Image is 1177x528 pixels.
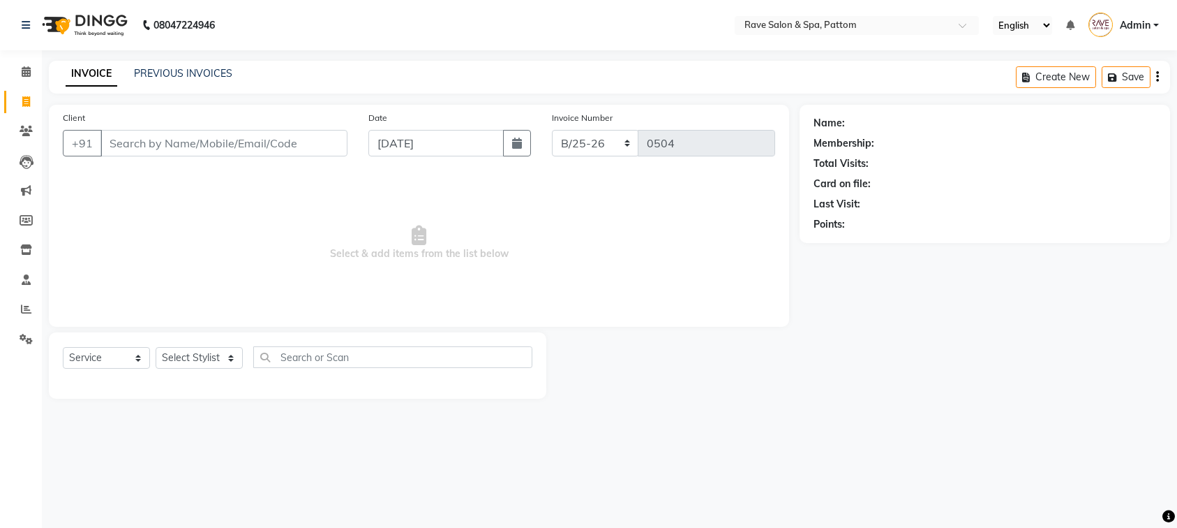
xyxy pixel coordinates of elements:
[552,112,613,124] label: Invoice Number
[814,136,874,151] div: Membership:
[63,112,85,124] label: Client
[36,6,131,45] img: logo
[814,217,845,232] div: Points:
[63,173,775,313] span: Select & add items from the list below
[1120,18,1150,33] span: Admin
[1088,13,1113,37] img: Admin
[253,346,532,368] input: Search or Scan
[66,61,117,87] a: INVOICE
[814,156,869,171] div: Total Visits:
[1102,66,1150,88] button: Save
[814,177,871,191] div: Card on file:
[1016,66,1096,88] button: Create New
[153,6,215,45] b: 08047224946
[134,67,232,80] a: PREVIOUS INVOICES
[368,112,387,124] label: Date
[814,197,860,212] div: Last Visit:
[100,130,347,156] input: Search by Name/Mobile/Email/Code
[814,116,845,131] div: Name:
[63,130,102,156] button: +91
